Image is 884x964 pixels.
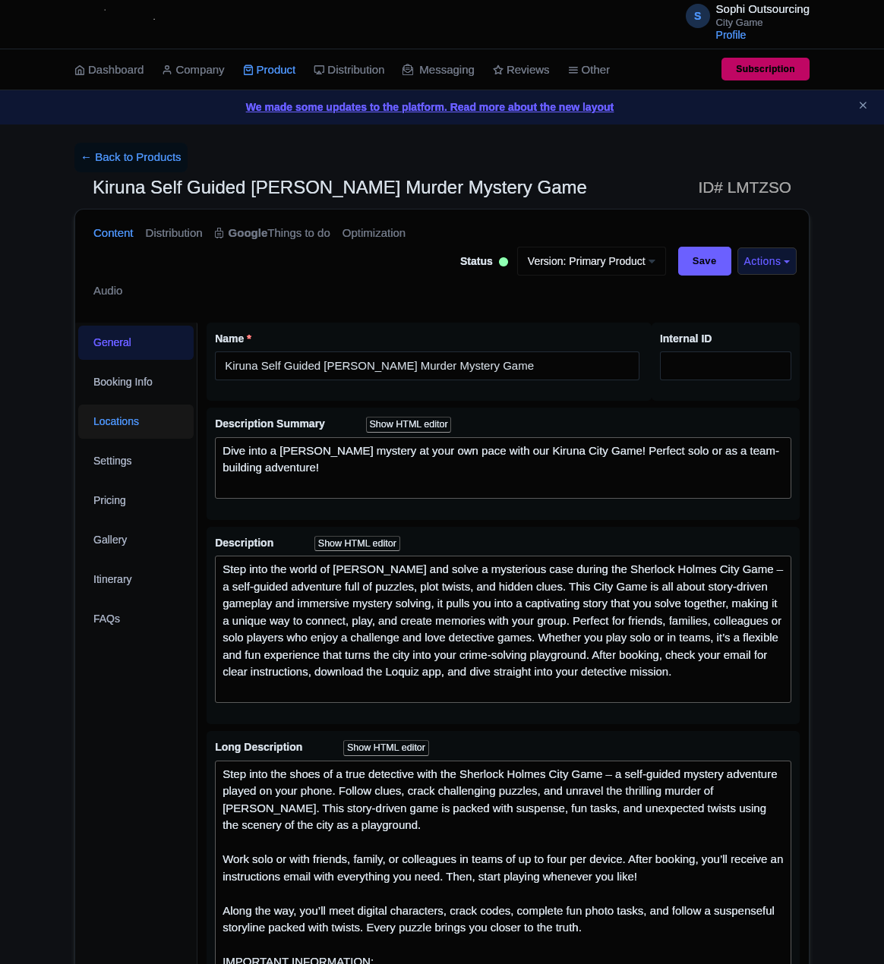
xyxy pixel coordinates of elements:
[229,225,268,242] strong: Google
[78,562,194,597] a: Itinerary
[678,247,731,276] input: Save
[737,247,797,276] button: Actions
[78,444,194,478] a: Settings
[660,332,712,345] span: Internal ID
[677,3,810,27] a: S Sophi Outsourcing City Game
[215,537,276,549] span: Description
[223,443,784,494] div: Dive into a [PERSON_NAME] mystery at your own pace with our Kiruna City Game! Perfect solo or as ...
[460,254,493,269] span: Status
[343,740,429,756] div: Show HTML editor
[215,209,330,257] a: GoogleThings to do
[78,405,194,439] a: Locations
[215,332,244,345] span: Name
[686,4,710,28] span: S
[493,49,550,91] a: Reviews
[215,417,328,430] span: Description Summary
[78,365,194,399] a: Booking Info
[9,99,875,115] a: We made some updates to the platform. Read more about the new layout
[78,523,194,557] a: Gallery
[716,2,810,15] span: Sophi Outsourcing
[716,29,747,41] a: Profile
[223,561,784,698] div: Step into the world of [PERSON_NAME] and solve a mysterious case during the Sherlock Holmes City ...
[568,49,611,91] a: Other
[403,49,475,91] a: Messaging
[343,209,406,257] a: Optimization
[67,8,185,41] img: logo-ab69f6fb50320c5b225c76a69d11143b.png
[366,417,452,433] div: Show HTML editor
[857,98,869,115] button: Close announcement
[78,602,194,636] a: FAQs
[162,49,224,91] a: Company
[78,326,194,360] a: General
[314,49,384,91] a: Distribution
[699,172,792,203] span: ID# LMTZSO
[146,209,203,257] a: Distribution
[93,267,122,315] a: Audio
[721,58,810,80] a: Subscription
[243,49,296,91] a: Product
[314,536,400,552] div: Show HTML editor
[93,177,587,197] span: Kiruna Self Guided [PERSON_NAME] Murder Mystery Game
[215,741,305,753] span: Long Description
[78,484,194,518] a: Pricing
[93,209,134,257] a: Content
[517,247,666,276] a: Version: Primary Product
[496,251,511,275] div: Active
[74,49,144,91] a: Dashboard
[716,17,810,27] small: City Game
[74,143,188,172] a: ← Back to Products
